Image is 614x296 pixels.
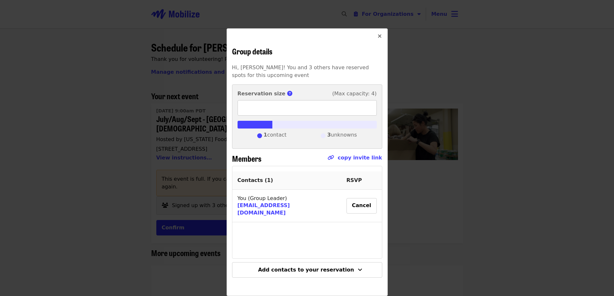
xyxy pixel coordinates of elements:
a: copy invite link [338,155,382,161]
strong: 1 [264,132,267,138]
span: Hi, [PERSON_NAME]! You and 3 others have reserved spots for this upcoming event [232,64,369,78]
th: RSVP [341,171,382,190]
i: angle-down icon [358,267,362,273]
span: Add contacts to your reservation [258,267,354,273]
span: (Max capacity: 4) [332,90,377,98]
th: Contacts ( 1 ) [232,171,341,190]
span: Members [232,153,261,164]
i: link icon [327,155,334,161]
span: unknowns [327,131,357,141]
button: Close [372,29,387,44]
span: contact [264,131,287,141]
td: You (Group Leader) [232,190,341,223]
i: circle-question icon [287,91,292,97]
span: This is the number of group members you reserved spots for. [287,91,296,97]
span: Group details [232,45,272,57]
button: Add contacts to your reservation [232,262,382,278]
i: times icon [378,33,382,39]
span: Click to copy link! [327,154,382,166]
strong: 3 [327,132,331,138]
strong: Reservation size [238,91,286,97]
a: [EMAIL_ADDRESS][DOMAIN_NAME] [238,202,290,216]
button: Cancel [346,198,377,214]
